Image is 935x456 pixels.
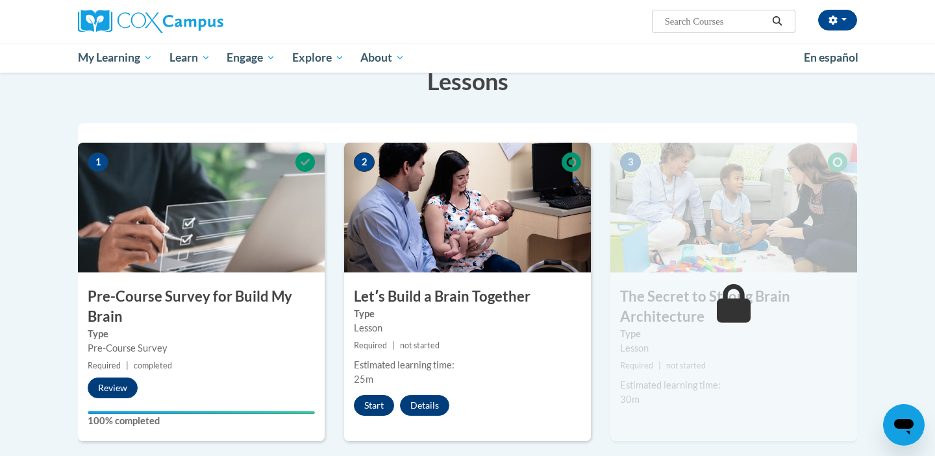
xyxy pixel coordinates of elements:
button: Details [400,395,449,416]
label: 100% completed [88,414,315,428]
span: 25m [354,374,373,385]
div: Lesson [620,341,847,355]
span: completed [134,361,172,370]
div: Lesson [354,321,581,335]
span: 3 [620,152,641,172]
a: Cox Campus [78,10,325,33]
h3: Pre-Course Survey for Build My Brain [78,287,325,327]
span: Required [88,361,121,370]
img: Cox Campus [78,10,223,33]
img: Course Image [610,143,857,272]
span: En español [804,51,858,64]
span: Engage [227,50,275,66]
span: 1 [88,152,108,172]
div: Pre-Course Survey [88,341,315,355]
label: Type [88,327,315,341]
span: Required [620,361,653,370]
span: | [126,361,129,370]
h3: Lessons [78,65,857,97]
div: Estimated learning time: [354,358,581,372]
img: Course Image [78,143,325,272]
span: | [392,341,395,350]
input: Search Courses [664,14,767,29]
button: Account Settings [818,10,857,30]
img: Course Image [344,143,591,272]
a: Explore [284,43,353,73]
span: My Learning [78,50,153,66]
span: 2 [354,152,375,172]
span: | [658,361,661,370]
div: Main menu [58,43,877,73]
label: Type [620,327,847,341]
span: About [360,50,405,66]
span: Required [354,341,387,350]
div: Estimated learning time: [620,378,847,392]
span: not started [400,341,440,350]
span: Explore [292,50,344,66]
div: Your progress [88,411,315,414]
span: Learn [169,50,210,66]
a: Engage [218,43,284,73]
label: Type [354,307,581,321]
button: Start [354,395,394,416]
a: Learn [161,43,219,73]
button: Review [88,378,138,398]
a: My Learning [69,43,161,73]
a: About [353,43,414,73]
a: En español [795,44,867,71]
iframe: Button to launch messaging window [883,404,925,446]
h3: The Secret to Strong Brain Architecture [610,287,857,327]
span: not started [666,361,706,370]
span: 30m [620,394,640,405]
h3: Letʹs Build a Brain Together [344,287,591,307]
button: Search [767,14,787,29]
